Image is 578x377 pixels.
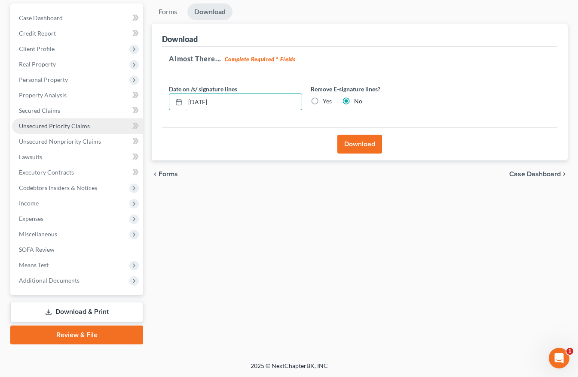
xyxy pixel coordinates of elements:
[19,14,63,21] span: Case Dashboard
[12,87,143,103] a: Property Analysis
[162,34,198,44] div: Download
[152,171,159,178] i: chevron_left
[159,171,178,178] span: Forms
[566,348,573,355] span: 1
[19,215,43,222] span: Expenses
[19,91,67,99] span: Property Analysis
[19,45,55,52] span: Client Profile
[19,153,42,160] span: Lawsuits
[19,107,60,114] span: Secured Claims
[12,165,143,180] a: Executory Contracts
[12,149,143,165] a: Lawsuits
[12,242,143,257] a: SOFA Review
[185,94,302,110] input: MM/DD/YYYY
[19,184,97,191] span: Codebtors Insiders & Notices
[10,326,143,344] a: Review & File
[169,84,237,93] label: Date on /s/ signature lines
[549,348,569,368] iframe: Intercom live chat
[337,135,382,154] button: Download
[187,3,232,20] a: Download
[19,199,39,207] span: Income
[561,171,568,178] i: chevron_right
[152,3,184,20] a: Forms
[19,261,49,268] span: Means Test
[323,97,332,106] label: Yes
[12,10,143,26] a: Case Dashboard
[19,122,90,130] span: Unsecured Priority Claims
[311,84,444,93] label: Remove E-signature lines?
[19,76,68,83] span: Personal Property
[169,54,550,64] h5: Almost There...
[19,277,80,284] span: Additional Documents
[225,56,296,63] strong: Complete Required * Fields
[12,26,143,41] a: Credit Report
[19,138,101,145] span: Unsecured Nonpriority Claims
[19,60,56,68] span: Real Property
[19,230,57,238] span: Miscellaneous
[12,134,143,149] a: Unsecured Nonpriority Claims
[509,171,568,178] a: Case Dashboard chevron_right
[12,103,143,118] a: Secured Claims
[152,171,190,178] button: chevron_left Forms
[10,302,143,322] a: Download & Print
[509,171,561,178] span: Case Dashboard
[12,118,143,134] a: Unsecured Priority Claims
[19,246,55,253] span: SOFA Review
[354,97,362,106] label: No
[19,169,74,176] span: Executory Contracts
[44,362,534,377] div: 2025 © NextChapterBK, INC
[19,30,56,37] span: Credit Report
